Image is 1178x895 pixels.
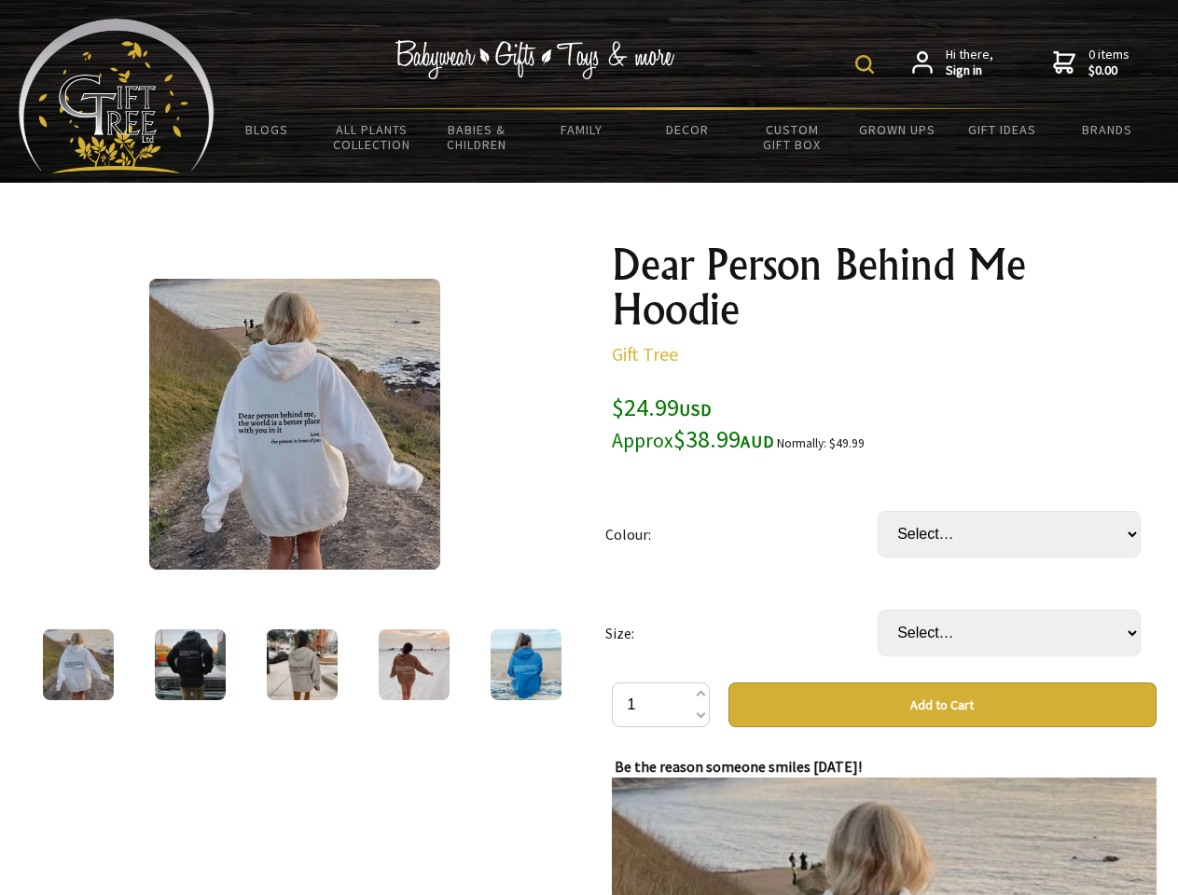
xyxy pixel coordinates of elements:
a: Custom Gift Box [740,110,845,164]
h1: Dear Person Behind Me Hoodie [612,242,1157,332]
button: Add to Cart [728,682,1157,727]
strong: $0.00 [1088,62,1129,79]
a: Gift Ideas [949,110,1055,149]
span: AUD [741,431,774,452]
strong: Sign in [946,62,993,79]
img: Dear Person Behind Me Hoodie [491,629,561,700]
img: product search [855,55,874,74]
a: Brands [1055,110,1160,149]
td: Colour: [605,485,878,584]
a: Hi there,Sign in [912,47,993,79]
small: Normally: $49.99 [777,435,865,451]
a: 0 items$0.00 [1053,47,1129,79]
span: USD [679,399,712,420]
img: Babyware - Gifts - Toys and more... [19,19,215,173]
span: Hi there, [946,47,993,79]
a: Decor [634,110,740,149]
img: Dear Person Behind Me Hoodie [379,629,450,700]
img: Dear Person Behind Me Hoodie [149,279,440,570]
a: Babies & Children [424,110,530,164]
a: Family [530,110,635,149]
a: Gift Tree [612,342,678,365]
a: All Plants Collection [320,110,425,164]
img: Dear Person Behind Me Hoodie [155,629,226,700]
a: Grown Ups [844,110,949,149]
small: Approx [612,428,673,453]
td: Size: [605,584,878,682]
img: Babywear - Gifts - Toys & more [395,40,675,79]
img: Dear Person Behind Me Hoodie [267,629,338,700]
a: BLOGS [215,110,320,149]
img: Dear Person Behind Me Hoodie [43,629,114,700]
span: 0 items [1088,46,1129,79]
span: $24.99 $38.99 [612,392,774,454]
